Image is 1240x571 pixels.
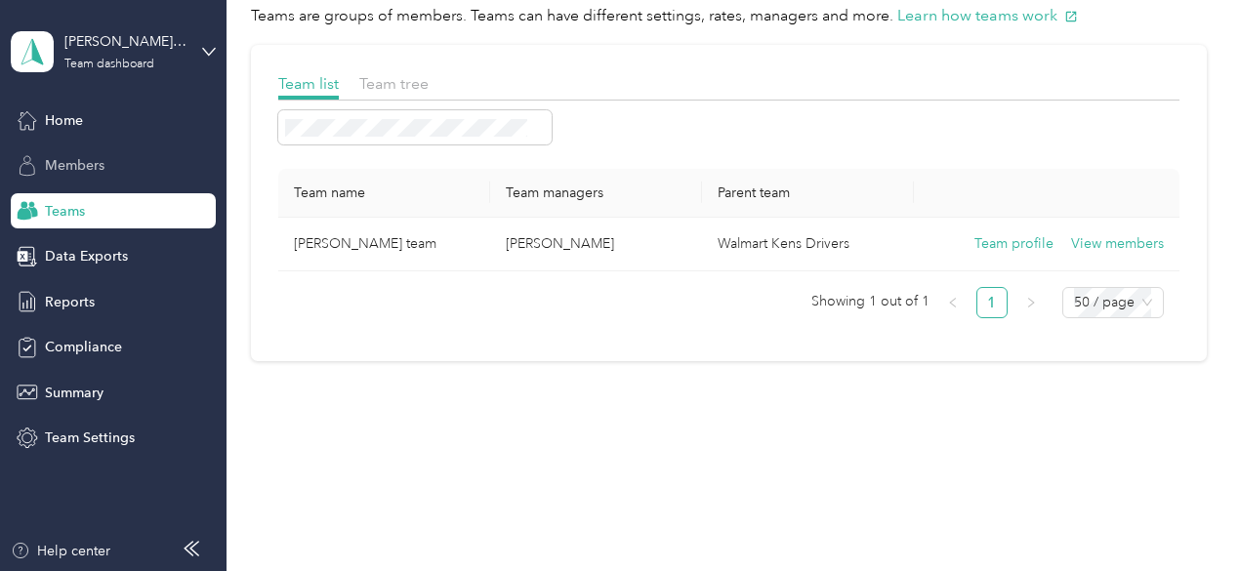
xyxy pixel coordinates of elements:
[947,297,959,308] span: left
[976,287,1008,318] li: 1
[359,74,429,93] span: Team tree
[45,110,83,131] span: Home
[811,287,930,316] span: Showing 1 out of 1
[64,59,154,70] div: Team dashboard
[937,287,969,318] button: left
[490,169,702,218] th: Team managers
[506,233,686,255] p: [PERSON_NAME]
[974,233,1054,255] button: Team profile
[45,383,103,403] span: Summary
[45,246,128,266] span: Data Exports
[278,74,339,93] span: Team list
[45,337,122,357] span: Compliance
[45,428,135,448] span: Team Settings
[45,201,85,222] span: Teams
[11,541,110,561] button: Help center
[45,292,95,312] span: Reports
[937,287,969,318] li: Previous Page
[251,4,1207,28] p: Teams are groups of members. Teams can have different settings, rates, managers and more.
[45,155,104,176] span: Members
[977,288,1007,317] a: 1
[1131,462,1240,571] iframe: Everlance-gr Chat Button Frame
[897,4,1078,28] button: Learn how teams work
[1062,287,1164,318] div: Page Size
[1015,287,1047,318] button: right
[1074,288,1152,317] span: 50 / page
[1025,297,1037,308] span: right
[702,169,914,218] th: Parent team
[1015,287,1047,318] li: Next Page
[702,218,914,271] td: Walmart Kens Drivers
[1071,233,1164,255] button: View members
[64,31,186,52] div: [PERSON_NAME] team
[278,169,490,218] th: Team name
[278,218,490,271] td: Patricia Phillips's team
